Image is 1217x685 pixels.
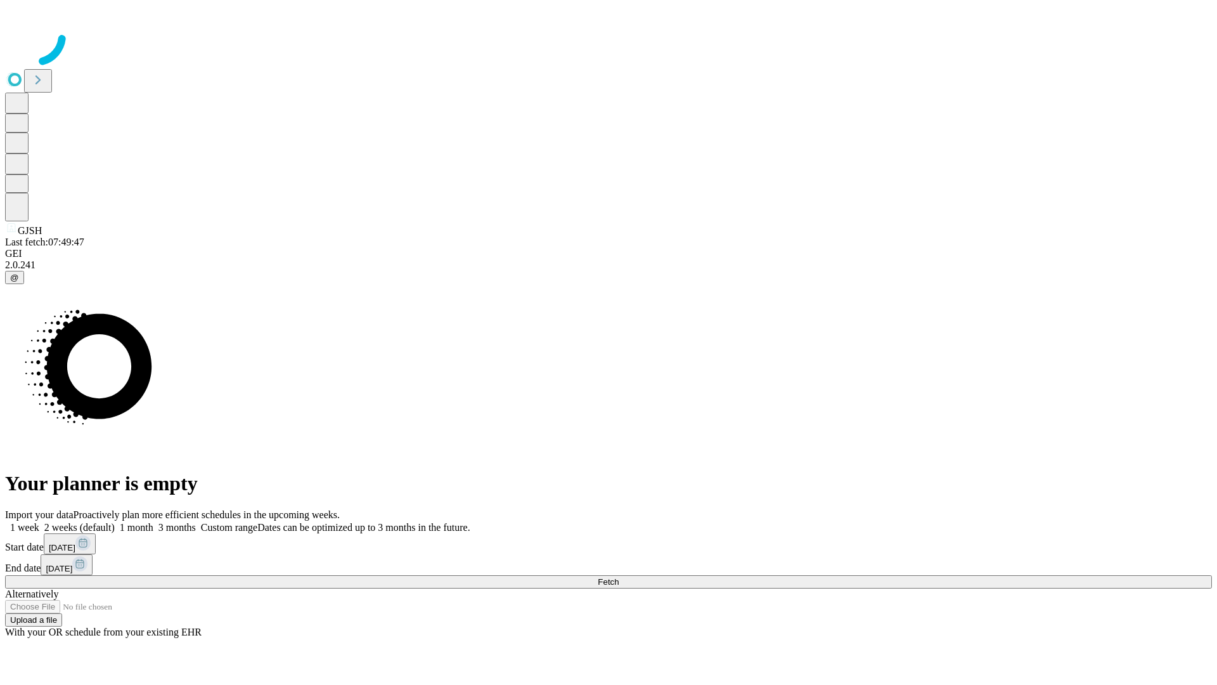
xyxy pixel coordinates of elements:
[5,613,62,627] button: Upload a file
[5,509,74,520] span: Import your data
[201,522,257,533] span: Custom range
[74,509,340,520] span: Proactively plan more efficient schedules in the upcoming weeks.
[44,522,115,533] span: 2 weeks (default)
[41,554,93,575] button: [DATE]
[5,575,1212,589] button: Fetch
[5,259,1212,271] div: 2.0.241
[257,522,470,533] span: Dates can be optimized up to 3 months in the future.
[5,472,1212,495] h1: Your planner is empty
[44,533,96,554] button: [DATE]
[46,564,72,573] span: [DATE]
[5,237,84,247] span: Last fetch: 07:49:47
[49,543,75,552] span: [DATE]
[10,522,39,533] span: 1 week
[5,589,58,599] span: Alternatively
[5,627,202,637] span: With your OR schedule from your existing EHR
[5,533,1212,554] div: Start date
[5,554,1212,575] div: End date
[5,271,24,284] button: @
[18,225,42,236] span: GJSH
[10,273,19,282] span: @
[158,522,196,533] span: 3 months
[598,577,619,587] span: Fetch
[5,248,1212,259] div: GEI
[120,522,153,533] span: 1 month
